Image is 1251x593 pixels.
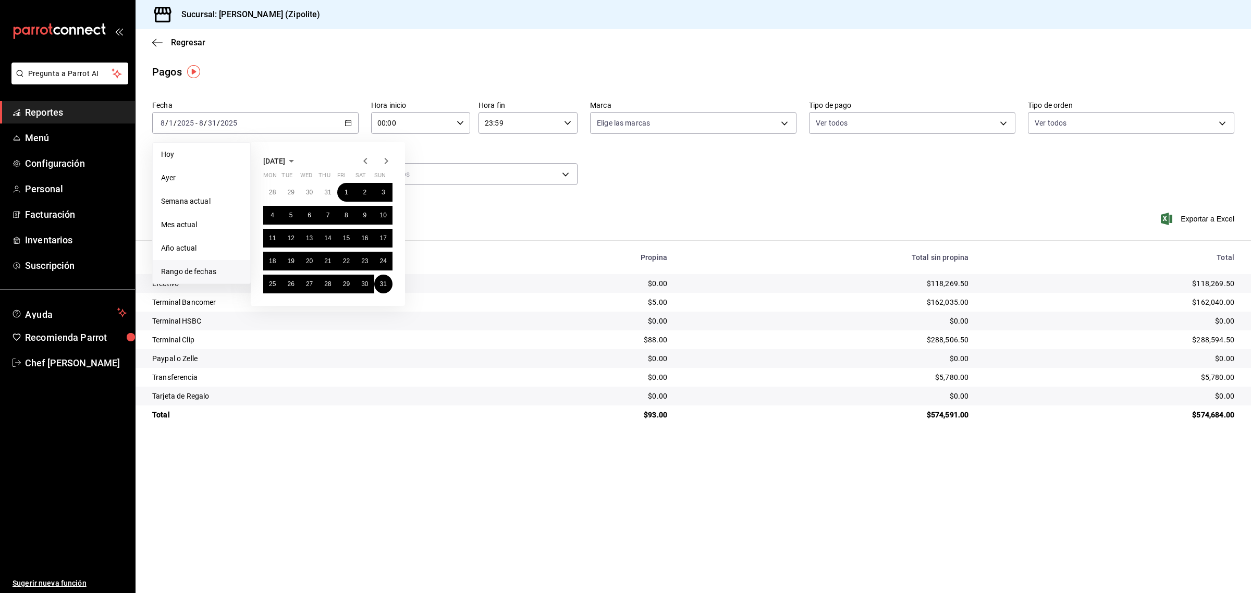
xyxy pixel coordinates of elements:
span: / [217,119,220,127]
span: Reportes [25,105,127,119]
button: open_drawer_menu [115,27,123,35]
input: -- [207,119,217,127]
button: August 10, 2025 [374,206,393,225]
button: August 8, 2025 [337,206,355,225]
span: Rango de fechas [161,266,242,277]
abbr: Monday [263,172,277,183]
button: August 27, 2025 [300,275,318,293]
div: $0.00 [985,353,1234,364]
button: [DATE] [263,155,298,167]
abbr: August 26, 2025 [287,280,294,288]
abbr: August 5, 2025 [289,212,293,219]
span: Chef [PERSON_NAME] [25,356,127,370]
span: Mes actual [161,219,242,230]
div: $5.00 [507,297,667,307]
abbr: Wednesday [300,172,312,183]
div: Ver todos [371,163,578,185]
button: August 12, 2025 [281,229,300,248]
button: Regresar [152,38,205,47]
button: August 26, 2025 [281,275,300,293]
button: July 28, 2025 [263,183,281,202]
label: Tipo de orden [1028,102,1234,109]
div: $88.00 [507,335,667,345]
abbr: August 31, 2025 [380,280,387,288]
div: $574,684.00 [985,410,1234,420]
abbr: August 11, 2025 [269,234,276,242]
button: August 7, 2025 [318,206,337,225]
span: Inventarios [25,233,127,247]
div: $288,506.50 [684,335,968,345]
div: $0.00 [507,278,667,289]
div: Propina [507,253,667,262]
div: $574,591.00 [684,410,968,420]
div: $5,780.00 [684,372,968,382]
div: $0.00 [985,391,1234,401]
button: August 3, 2025 [374,183,393,202]
span: Pregunta a Parrot AI [28,68,112,79]
label: Tipo de pago [809,102,1015,109]
abbr: August 10, 2025 [380,212,387,219]
div: $118,269.50 [684,278,968,289]
abbr: August 30, 2025 [361,280,368,288]
button: August 28, 2025 [318,275,337,293]
button: August 20, 2025 [300,252,318,270]
div: $0.00 [985,316,1234,326]
abbr: August 14, 2025 [324,234,331,242]
input: -- [168,119,174,127]
img: Tooltip marker [187,65,200,78]
abbr: Saturday [355,172,366,183]
button: August 18, 2025 [263,252,281,270]
div: $93.00 [507,410,667,420]
label: Usuarios [371,153,578,160]
button: August 24, 2025 [374,252,393,270]
abbr: August 8, 2025 [345,212,348,219]
abbr: Tuesday [281,172,292,183]
button: August 14, 2025 [318,229,337,248]
label: Fecha [152,102,359,109]
abbr: August 19, 2025 [287,257,294,265]
div: $288,594.50 [985,335,1234,345]
button: July 29, 2025 [281,183,300,202]
div: Total [152,410,490,420]
abbr: August 18, 2025 [269,257,276,265]
div: Total sin propina [684,253,968,262]
abbr: Thursday [318,172,330,183]
abbr: August 29, 2025 [343,280,350,288]
span: / [165,119,168,127]
abbr: Sunday [374,172,386,183]
button: Pregunta a Parrot AI [11,63,128,84]
abbr: July 31, 2025 [324,189,331,196]
span: Personal [25,182,127,196]
div: Paypal o Zelle [152,353,490,364]
button: July 30, 2025 [300,183,318,202]
div: Pagos [152,64,182,80]
button: August 16, 2025 [355,229,374,248]
button: August 19, 2025 [281,252,300,270]
span: Recomienda Parrot [25,330,127,344]
span: Menú [25,131,127,145]
span: Regresar [171,38,205,47]
button: July 31, 2025 [318,183,337,202]
span: Ayer [161,172,242,183]
div: Terminal Bancomer [152,297,490,307]
div: $118,269.50 [985,278,1234,289]
abbr: August 13, 2025 [306,234,313,242]
abbr: August 23, 2025 [361,257,368,265]
input: ---- [177,119,194,127]
label: Hora inicio [371,102,470,109]
abbr: August 2, 2025 [363,189,366,196]
abbr: August 21, 2025 [324,257,331,265]
div: $162,040.00 [985,297,1234,307]
abbr: July 30, 2025 [306,189,313,196]
span: Elige las marcas [597,118,650,128]
span: Facturación [25,207,127,221]
span: Suscripción [25,258,127,273]
button: August 31, 2025 [374,275,393,293]
button: August 2, 2025 [355,183,374,202]
button: August 15, 2025 [337,229,355,248]
abbr: August 1, 2025 [345,189,348,196]
span: Ver todos [816,118,848,128]
abbr: August 17, 2025 [380,234,387,242]
span: Semana actual [161,196,242,207]
h3: Sucursal: [PERSON_NAME] (Zipolite) [173,8,320,21]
